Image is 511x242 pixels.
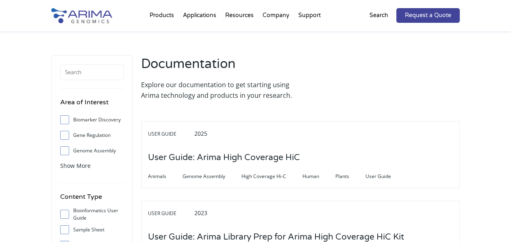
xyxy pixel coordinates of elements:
span: Animals [148,172,183,181]
label: Genome Assembly [60,145,124,157]
span: Plants [335,172,365,181]
span: 2023 [194,209,207,217]
span: High Coverage Hi-C [241,172,302,181]
span: User Guide [365,172,407,181]
label: Bioinformatics User Guide [60,208,124,220]
span: Human [302,172,335,181]
a: Request a Quote [396,8,460,23]
img: Arima-Genomics-logo [51,8,112,23]
h4: Area of Interest [60,97,124,114]
label: Biomarker Discovery [60,114,124,126]
span: User Guide [148,129,193,139]
p: Explore our documentation to get starting using Arima technology and products in your research. [141,79,296,101]
label: Gene Regulation [60,129,124,141]
span: User Guide [148,209,193,218]
span: 2025 [194,130,207,137]
a: User Guide: Arima Library Prep for Arima High Coverage HiC Kit [148,233,404,242]
input: Search [60,64,124,80]
h3: User Guide: Arima High Coverage HiC [148,145,300,170]
p: Search [370,10,388,21]
a: User Guide: Arima High Coverage HiC [148,153,300,162]
label: Sample Sheet [60,224,124,236]
h2: Documentation [141,55,296,79]
span: Show More [60,162,91,169]
h4: Content Type [60,191,124,208]
span: Genome Assembly [183,172,241,181]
